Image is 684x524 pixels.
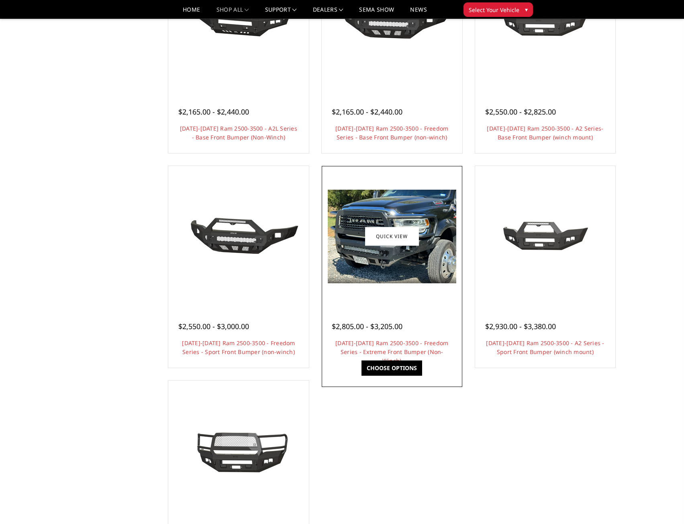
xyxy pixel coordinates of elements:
[324,168,460,305] a: 2019-2025 Ram 2500-3500 - Freedom Series - Extreme Front Bumper (Non-Winch) 2019-2025 Ram 2500-35...
[525,5,528,14] span: ▾
[469,6,519,14] span: Select Your Vehicle
[265,7,297,18] a: Support
[216,7,249,18] a: shop all
[486,339,604,356] a: [DATE]-[DATE] Ram 2500-3500 - A2 Series - Sport Front Bumper (winch mount)
[359,7,394,18] a: SEMA Show
[361,360,422,376] a: Choose Options
[410,7,427,18] a: News
[174,206,303,266] img: 2019-2025 Ram 2500-3500 - Freedom Series - Sport Front Bumper (non-winch)
[463,2,533,17] button: Select Your Vehicle
[178,321,249,331] span: $2,550.00 - $3,000.00
[328,190,456,283] img: 2019-2025 Ram 2500-3500 - Freedom Series - Extreme Front Bumper (Non-Winch)
[477,168,614,305] a: 2019-2025 Ram 2500-3500 - A2 Series - Sport Front Bumper (winch mount) 2019-2025 Ram 2500-3500 - ...
[332,107,402,117] span: $2,165.00 - $2,440.00
[178,107,249,117] span: $2,165.00 - $2,440.00
[174,422,303,480] img: 2019-2025 Ram 2500-3500 - A2 Series - Extreme Front Bumper (winch mount)
[313,7,343,18] a: Dealers
[487,125,603,141] a: [DATE]-[DATE] Ram 2500-3500 - A2 Series- Base Front Bumper (winch mount)
[183,7,200,18] a: Home
[170,383,307,519] a: 2019-2025 Ram 2500-3500 - A2 Series - Extreme Front Bumper (winch mount)
[180,125,297,141] a: [DATE]-[DATE] Ram 2500-3500 - A2L Series - Base Front Bumper (Non-Winch)
[332,321,402,331] span: $2,805.00 - $3,205.00
[485,107,556,117] span: $2,550.00 - $2,825.00
[335,339,448,364] a: [DATE]-[DATE] Ram 2500-3500 - Freedom Series - Extreme Front Bumper (Non-Winch)
[365,227,419,246] a: Quick view
[182,339,295,356] a: [DATE]-[DATE] Ram 2500-3500 - Freedom Series - Sport Front Bumper (non-winch)
[485,321,556,331] span: $2,930.00 - $3,380.00
[170,168,307,305] a: 2019-2025 Ram 2500-3500 - Freedom Series - Sport Front Bumper (non-winch) Multiple lighting options
[335,125,448,141] a: [DATE]-[DATE] Ram 2500-3500 - Freedom Series - Base Front Bumper (non-winch)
